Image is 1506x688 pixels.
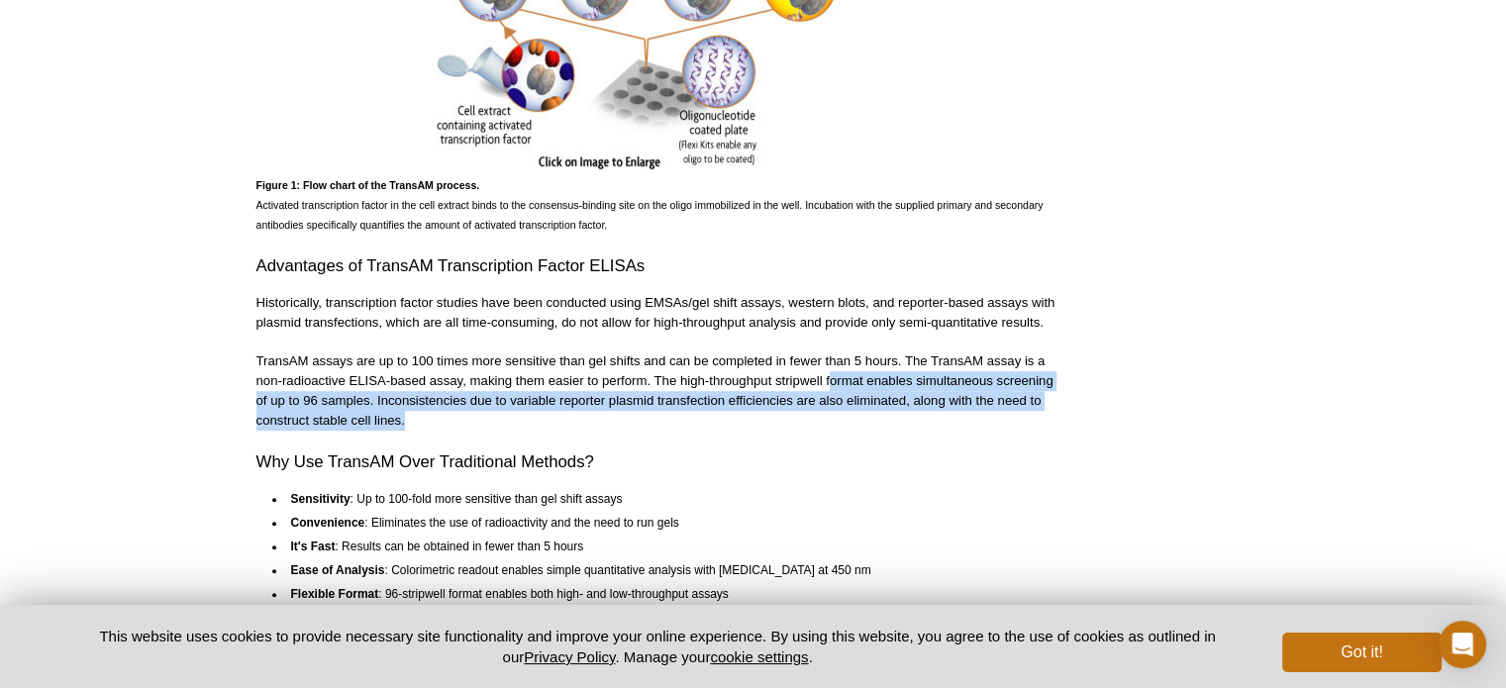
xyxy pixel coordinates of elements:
li: : Eliminates the use of radioactivity and the need to run gels [286,509,1045,533]
button: Got it! [1282,633,1441,672]
p: Historically, transcription factor studies have been conducted using EMSAs/gel shift assays, west... [256,293,1062,333]
strong: Ease of Analysis [291,563,385,577]
strong: Flexible Format [291,587,379,601]
strong: Sensitivity [291,492,351,506]
li: : 96-stripwell format enables both high- and low-throughput assays [286,580,1045,604]
button: cookie settings [710,648,808,665]
strong: Convenience [291,516,365,530]
h2: Why Use TransAM Over Traditional Methods? [256,450,1062,474]
p: TransAM assays are up to 100 times more sensitive than gel shifts and can be completed in fewer t... [256,351,1062,431]
li: : Results can be obtained in fewer than 5 hours [286,533,1045,556]
strong: It's Fast [291,540,336,553]
h2: Advantages of TransAM Transcription Factor ELISAs [256,254,1062,278]
div: Open Intercom Messenger [1439,621,1486,668]
li: : Colorimetric readout enables simple quantitative analysis with [MEDICAL_DATA] at 450 nm [286,556,1045,580]
p: This website uses cookies to provide necessary site functionality and improve your online experie... [65,626,1251,667]
strong: Figure 1: Flow chart of the TransAM process. [256,179,480,191]
li: : Up to 100-fold more sensitive than gel shift assays [286,489,1045,509]
span: Activated transcription factor in the cell extract binds to the consensus-binding site on the oli... [256,179,1044,231]
a: Privacy Policy [524,648,615,665]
